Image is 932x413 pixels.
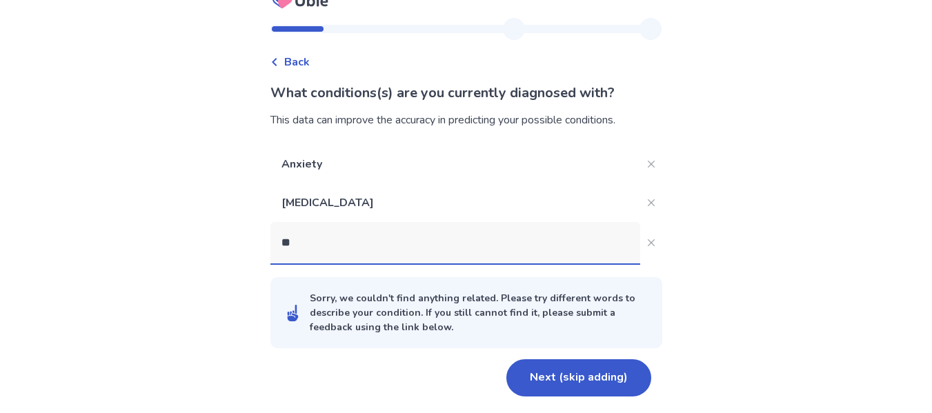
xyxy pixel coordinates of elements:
div: Sorry, we couldn't find anything related. Please try different words to describe your condition. ... [310,291,646,334]
button: Close [640,192,662,214]
span: Back [284,54,310,70]
p: [MEDICAL_DATA] [270,183,640,222]
button: Next (skip adding) [506,359,651,396]
div: This data can improve the accuracy in predicting your possible conditions. [270,112,662,128]
p: What conditions(s) are you currently diagnosed with? [270,83,662,103]
button: Close [640,232,662,254]
button: Close [640,153,662,175]
input: Close [270,222,640,263]
p: Anxiety [270,145,640,183]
